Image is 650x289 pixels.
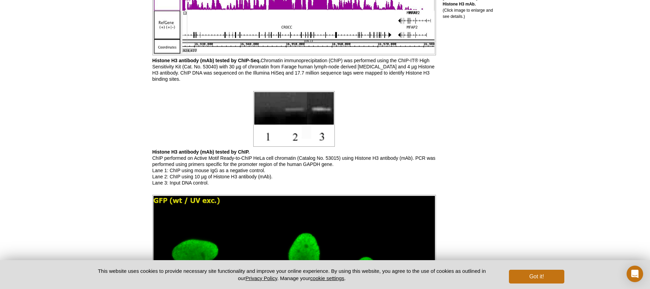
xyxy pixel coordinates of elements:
p: This website uses cookies to provide necessary site functionality and improve your online experie... [86,267,498,282]
a: Privacy Policy [245,275,277,281]
p: Chromatin immunoprecipitation (ChIP) was performed using the ChIP-IT® High Sensitivity Kit (Cat. ... [152,57,436,82]
p: ChIP performed on Active Motif Ready-to-ChIP HeLa cell chromatin (Catalog No. 53015) using Histon... [152,149,436,186]
button: Got it! [509,270,564,284]
b: Histone H3 antibody (mAb) tested by ChIP. [152,149,250,155]
img: Histone H3 antibody (mAb) tested by ChIP. [253,91,335,147]
button: cookie settings [310,275,344,281]
div: Open Intercom Messenger [627,266,643,282]
b: Histone H3 antibody (mAb) tested by ChIP-Seq. [152,58,261,63]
